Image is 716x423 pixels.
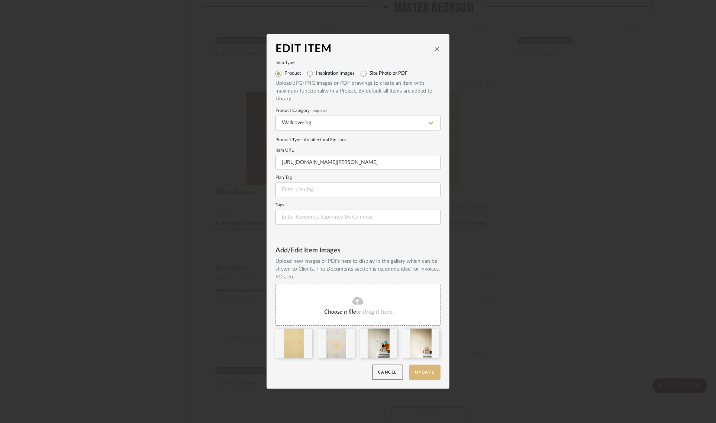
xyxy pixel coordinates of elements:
button: close [434,46,441,52]
input: Type a category to search and select [275,116,441,130]
div: Add/Edit Item Images [275,247,441,255]
span: or drag it here. [356,309,394,315]
button: Update [409,365,441,380]
div: Upload new images or PDFs here to display in the gallery which can be shown to Clients. The Docum... [275,258,441,281]
input: Enter plan tag [275,183,441,197]
input: Enter Keywords, Separated by Commas [275,210,441,225]
mat-radio-group: Select item type [275,68,441,80]
span: required [313,109,327,112]
label: Tags [275,203,441,207]
div: Upload JPG/PNG images or PDF drawings to create an item with maximum functionality in a Project. ... [275,80,441,103]
label: Plan Tag [275,176,441,180]
button: Cancel [372,365,403,380]
label: Product [284,71,301,77]
span: : Architectural Finishes [301,138,346,142]
label: Item URL [275,149,441,152]
label: Item Type [275,61,441,65]
input: Enter URL [275,155,441,170]
label: Inspiration Images [316,71,355,77]
label: Product Category [275,109,441,113]
span: Choose a file [324,309,356,315]
div: Product Type [275,136,441,143]
label: Site Photo or PDF [370,71,407,77]
div: Edit Item [275,43,434,55]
